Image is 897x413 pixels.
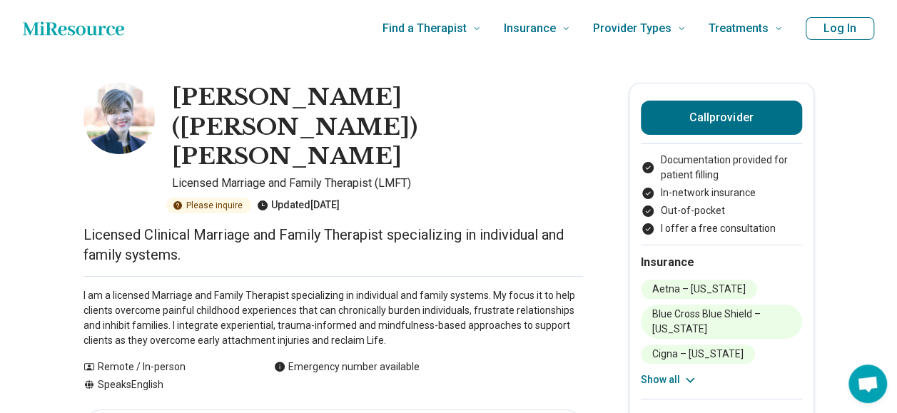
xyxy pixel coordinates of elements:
div: Speaks English [83,377,245,392]
p: Licensed Clinical Marriage and Family Therapist specializing in individual and family systems. [83,225,583,265]
div: Open chat [848,364,887,403]
li: Aetna – [US_STATE] [641,280,757,299]
div: Remote / In-person [83,360,245,374]
span: Provider Types [593,19,672,39]
div: Updated [DATE] [257,198,340,213]
span: Insurance [504,19,556,39]
li: Out-of-pocket [641,203,802,218]
button: Show all [641,372,697,387]
img: Jennifer Adams, Licensed Marriage and Family Therapist (LMFT) [83,83,155,154]
h2: Insurance [641,254,802,271]
li: I offer a free consultation [641,221,802,236]
p: Licensed Marriage and Family Therapist (LMFT) [172,175,583,192]
p: I am a licensed Marriage and Family Therapist specializing in individual and family systems. My f... [83,288,583,348]
button: Log In [806,17,874,40]
a: Home page [23,14,124,43]
span: Find a Therapist [382,19,467,39]
li: In-network insurance [641,185,802,200]
ul: Payment options [641,153,802,236]
li: Blue Cross Blue Shield – [US_STATE] [641,305,802,339]
button: Callprovider [641,101,802,135]
div: Emergency number available [274,360,420,374]
div: Please inquire [166,198,251,213]
h1: [PERSON_NAME] ([PERSON_NAME]) [PERSON_NAME] [172,83,583,172]
li: Documentation provided for patient filling [641,153,802,183]
span: Treatments [709,19,769,39]
li: Cigna – [US_STATE] [641,345,755,364]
